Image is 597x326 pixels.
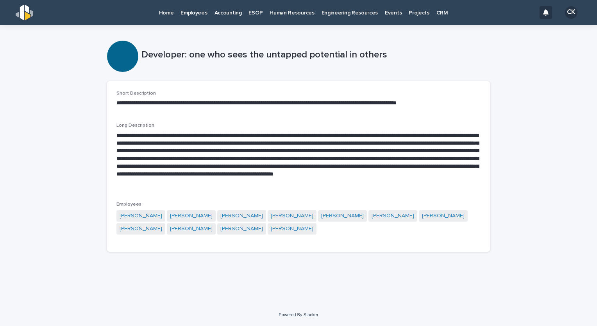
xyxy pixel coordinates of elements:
a: [PERSON_NAME] [271,225,313,233]
a: [PERSON_NAME] [422,212,465,220]
a: [PERSON_NAME] [170,225,213,233]
a: [PERSON_NAME] [170,212,213,220]
a: Powered By Stacker [279,312,318,317]
a: [PERSON_NAME] [120,212,162,220]
p: Developer: one who sees the untapped potential in others [141,49,487,61]
img: s5b5MGTdWwFoU4EDV7nw [16,5,33,20]
a: [PERSON_NAME] [120,225,162,233]
div: CK [565,6,577,19]
span: Long Description [116,123,154,128]
a: [PERSON_NAME] [372,212,414,220]
a: [PERSON_NAME] [220,212,263,220]
span: Short Description [116,91,156,96]
a: [PERSON_NAME] [220,225,263,233]
span: Employees [116,202,141,207]
a: [PERSON_NAME] [321,212,364,220]
a: [PERSON_NAME] [271,212,313,220]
